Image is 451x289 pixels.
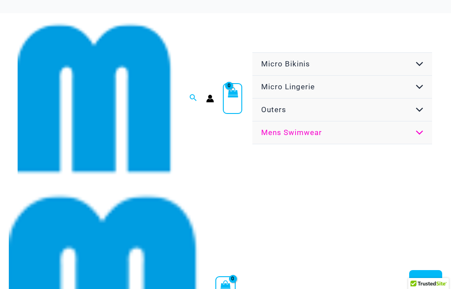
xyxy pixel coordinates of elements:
a: OutersMenu ToggleMenu Toggle [252,99,432,121]
span: Outers [261,105,286,114]
span: Micro Bikinis [261,59,310,68]
span: Micro Lingerie [261,82,315,91]
span: Mens Swimwear [261,128,322,137]
nav: Site Navigation [251,51,433,146]
a: Mens SwimwearMenu ToggleMenu Toggle [252,121,432,144]
a: Micro LingerieMenu ToggleMenu Toggle [252,76,432,99]
a: View Shopping Cart, empty [223,83,242,114]
img: cropped mm emblem [18,21,173,176]
a: Micro BikinisMenu ToggleMenu Toggle [252,53,432,76]
a: Account icon link [206,95,214,102]
a: Search icon link [189,93,197,104]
